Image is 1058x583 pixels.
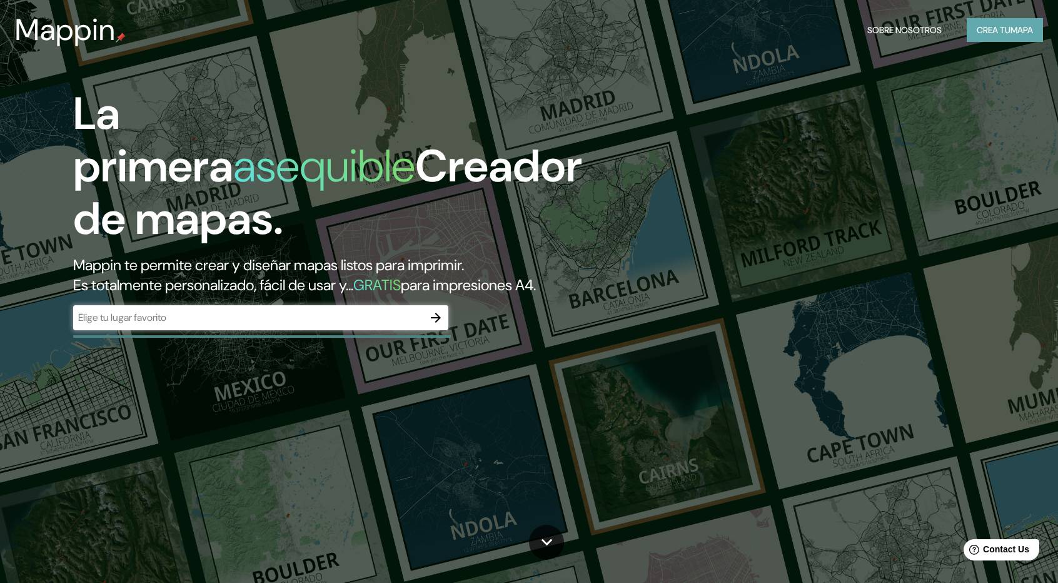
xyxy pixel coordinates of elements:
[73,275,353,295] font: Es totalmente personalizado, fácil de usar y...
[862,18,947,42] button: Sobre nosotros
[73,255,464,275] font: Mappin te permite crear y diseñar mapas listos para imprimir.
[73,137,582,248] font: Creador de mapas.
[1010,24,1033,36] font: mapa
[967,18,1043,42] button: Crea tumapa
[867,24,942,36] font: Sobre nosotros
[947,534,1044,569] iframe: Help widget launcher
[73,84,233,195] font: La primera
[353,275,401,295] font: GRATIS
[233,137,415,195] font: asequible
[977,24,1010,36] font: Crea tu
[401,275,536,295] font: para impresiones A4.
[116,33,126,43] img: pin de mapeo
[15,10,116,49] font: Mappin
[73,310,423,325] input: Elige tu lugar favorito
